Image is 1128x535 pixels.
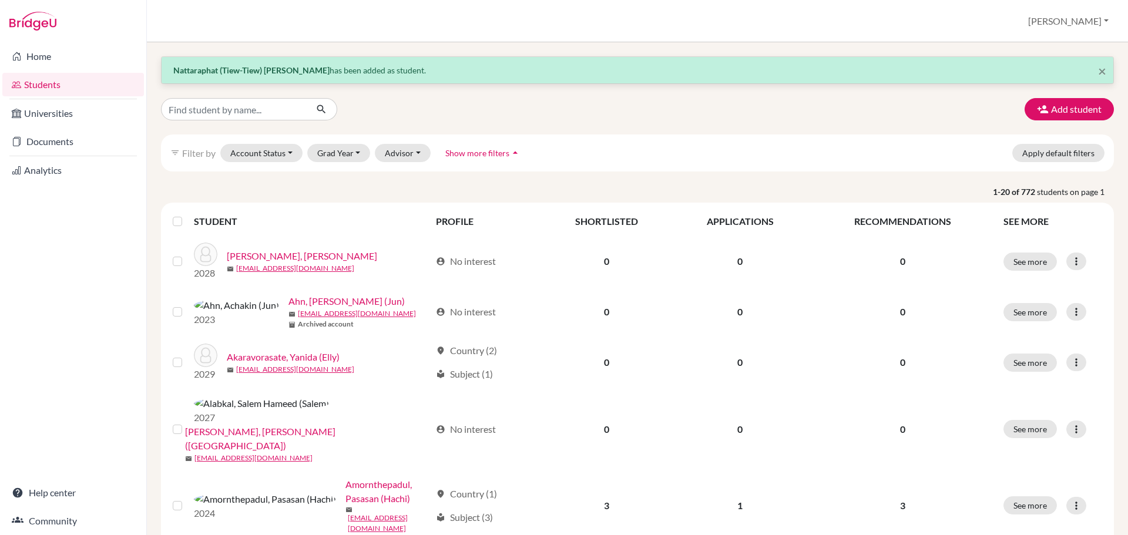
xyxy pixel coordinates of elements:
a: [EMAIL_ADDRESS][DOMAIN_NAME] [298,308,416,319]
td: 0 [542,337,672,388]
i: arrow_drop_up [509,147,521,159]
a: [EMAIL_ADDRESS][DOMAIN_NAME] [194,453,313,463]
div: No interest [436,305,496,319]
span: Filter by [182,147,216,159]
p: 3 [816,499,989,513]
span: location_on [436,489,445,499]
a: [PERSON_NAME], [PERSON_NAME] ([GEOGRAPHIC_DATA]) [185,425,431,453]
button: See more [1003,496,1057,514]
img: Alabkal, Salem Hameed (Salem) [194,396,329,410]
span: students on page 1 [1037,186,1114,198]
a: Help center [2,481,144,504]
button: See more [1003,303,1057,321]
div: Subject (3) [436,510,493,524]
span: mail [288,311,296,318]
span: account_circle [436,307,445,317]
td: 0 [542,235,672,287]
a: Ahn, [PERSON_NAME] (Jun) [288,294,405,308]
th: APPLICATIONS [672,207,808,235]
span: mail [227,265,234,272]
span: location_on [436,346,445,355]
p: 0 [816,254,989,268]
div: Country (1) [436,487,497,501]
p: 0 [816,305,989,319]
a: Universities [2,102,144,125]
button: See more [1003,253,1057,271]
span: mail [227,366,234,374]
td: 0 [672,287,808,337]
img: Amornthepadul, Pasasan (Hachi) [194,492,336,506]
td: 0 [672,337,808,388]
span: × [1098,62,1106,79]
button: Account Status [220,144,303,162]
p: 2023 [194,312,279,327]
span: account_circle [436,257,445,266]
p: 2029 [194,367,217,381]
td: 0 [542,287,672,337]
span: account_circle [436,425,445,434]
a: Students [2,73,144,96]
a: Analytics [2,159,144,182]
div: No interest [436,254,496,268]
a: Akaravorasate, Yanida (Elly) [227,350,340,364]
a: [PERSON_NAME], [PERSON_NAME] [227,249,377,263]
span: mail [345,506,352,513]
a: Home [2,45,144,68]
th: RECOMMENDATIONS [809,207,996,235]
a: [EMAIL_ADDRESS][DOMAIN_NAME] [236,263,354,274]
p: 2024 [194,506,336,520]
p: 2028 [194,266,217,280]
td: 0 [542,388,672,470]
button: Apply default filters [1012,144,1104,162]
a: [EMAIL_ADDRESS][DOMAIN_NAME] [348,513,431,534]
a: [EMAIL_ADDRESS][DOMAIN_NAME] [236,364,354,375]
a: Documents [2,130,144,153]
div: Country (2) [436,344,497,358]
span: local_library [436,513,445,522]
button: Add student [1025,98,1114,120]
button: See more [1003,354,1057,372]
button: Show more filtersarrow_drop_up [435,144,531,162]
p: 0 [816,355,989,369]
button: See more [1003,420,1057,438]
p: 2027 [194,410,329,425]
strong: 1-20 of 772 [993,186,1037,198]
button: Advisor [375,144,431,162]
strong: Nattaraphat (Tiew-Tiew) [PERSON_NAME] [173,65,330,75]
span: inventory_2 [288,321,296,328]
img: Akaravorasate, Yanida (Elly) [194,344,217,367]
th: SHORTLISTED [542,207,672,235]
div: Subject (1) [436,367,493,381]
th: SEE MORE [996,207,1109,235]
button: Grad Year [307,144,371,162]
span: Show more filters [445,148,509,158]
span: local_library [436,369,445,379]
button: Close [1098,64,1106,78]
span: mail [185,455,192,462]
p: has been added as student. [173,64,1102,76]
button: [PERSON_NAME] [1023,10,1114,32]
img: Ahn, Achakin (Jun) [194,298,279,312]
th: STUDENT [194,207,429,235]
th: PROFILE [429,207,542,235]
div: No interest [436,422,496,436]
b: Archived account [298,319,354,329]
input: Find student by name... [161,98,307,120]
img: Ahmed, Syed Azwar [194,243,217,266]
a: Community [2,509,144,533]
td: 0 [672,388,808,470]
td: 0 [672,235,808,287]
img: Bridge-U [9,12,56,31]
i: filter_list [170,148,180,157]
p: 0 [816,422,989,436]
a: Amornthepadul, Pasasan (Hachi) [345,477,431,506]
